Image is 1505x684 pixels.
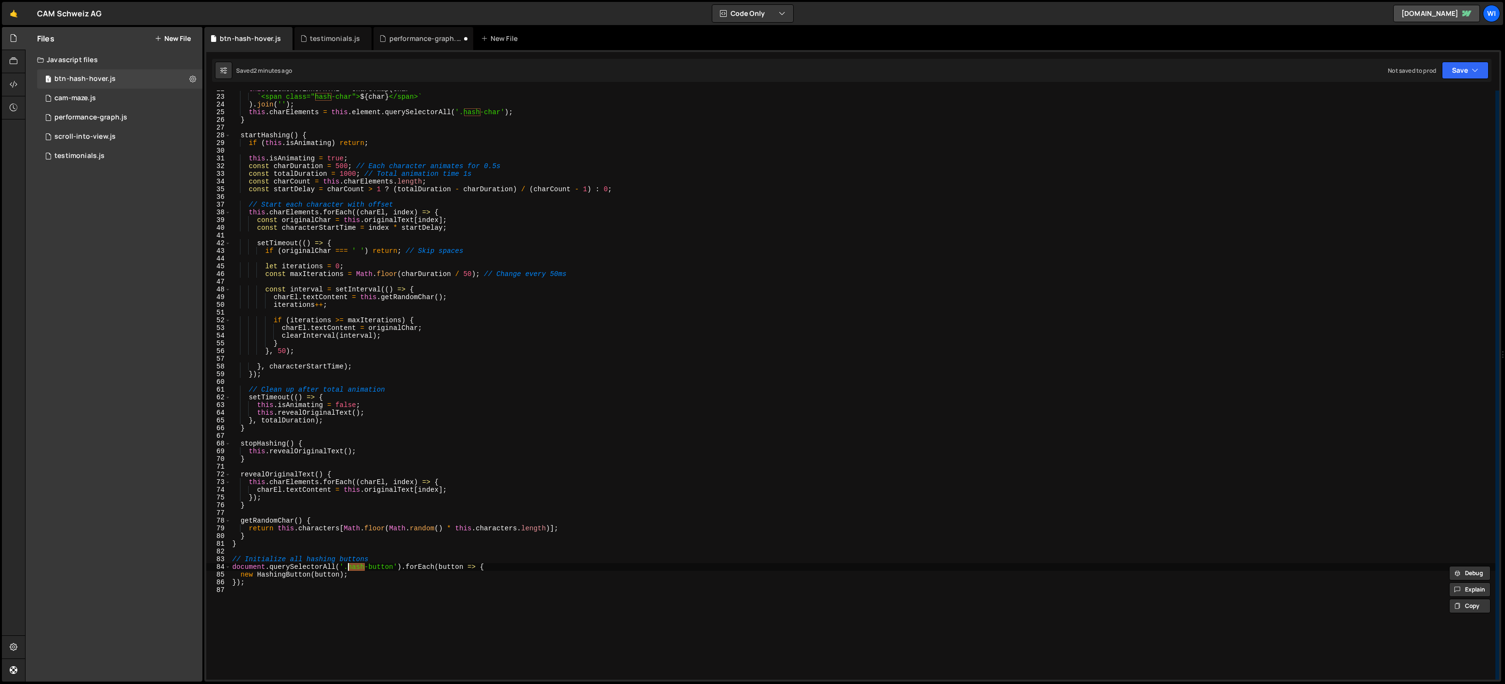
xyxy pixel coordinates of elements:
div: 87 [206,586,231,594]
div: 81 [206,540,231,548]
div: 72 [206,471,231,478]
div: btn-hash-hover.js [54,75,116,83]
button: Copy [1449,599,1491,613]
div: 33 [206,170,231,178]
div: testimonials.js [310,34,360,43]
div: 23 [206,93,231,101]
div: 77 [206,509,231,517]
div: 16518/45957.js [37,69,202,89]
div: 79 [206,525,231,532]
div: 55 [206,340,231,347]
div: 31 [206,155,231,162]
div: performance-graph.js [37,108,202,127]
div: 16518/44910.js [37,127,202,146]
div: 64 [206,409,231,417]
div: 27 [206,124,231,132]
div: Javascript files [26,50,202,69]
div: 75 [206,494,231,501]
div: 35 [206,185,231,193]
div: 74 [206,486,231,494]
div: scroll-into-view.js [54,132,116,141]
div: 2 minutes ago [253,66,292,75]
div: New File [481,34,521,43]
div: 41 [206,232,231,239]
div: 63 [206,401,231,409]
div: 56 [206,347,231,355]
div: 62 [206,394,231,401]
div: 44 [206,255,231,263]
button: Debug [1449,566,1491,580]
div: 29 [206,139,231,147]
div: 59 [206,370,231,378]
div: 86 [206,579,231,586]
div: 82 [206,548,231,555]
div: 58 [206,363,231,370]
div: 60 [206,378,231,386]
div: 84 [206,563,231,571]
div: 71 [206,463,231,471]
div: Saved [236,66,292,75]
a: 🤙 [2,2,26,25]
span: 1 [45,76,51,84]
div: 26 [206,116,231,124]
div: 65 [206,417,231,424]
a: [DOMAIN_NAME] [1393,5,1480,22]
div: 47 [206,278,231,286]
div: 68 [206,440,231,447]
div: cam-maze.js [54,94,96,103]
div: Not saved to prod [1388,66,1436,75]
div: 38 [206,209,231,216]
div: 57 [206,355,231,363]
div: 78 [206,517,231,525]
h2: Files [37,33,54,44]
div: 70 [206,455,231,463]
div: 46 [206,270,231,278]
div: 16518/45884.js [37,146,202,166]
div: 53 [206,324,231,332]
div: 37 [206,201,231,209]
div: 52 [206,316,231,324]
div: 66 [206,424,231,432]
div: 25 [206,108,231,116]
div: performance-graph.js [54,113,127,122]
div: 54 [206,332,231,340]
div: 69 [206,447,231,455]
div: 61 [206,386,231,394]
div: 48 [206,286,231,293]
div: 80 [206,532,231,540]
div: 76 [206,501,231,509]
div: 24 [206,101,231,108]
div: 67 [206,432,231,440]
div: performance-graph.js [389,34,462,43]
div: btn-hash-hover.js [220,34,281,43]
div: testimonials.js [54,152,105,160]
div: 45 [206,263,231,270]
div: 16518/44815.js [37,89,202,108]
div: 49 [206,293,231,301]
div: 43 [206,247,231,255]
div: 51 [206,309,231,316]
a: wi [1483,5,1500,22]
div: 50 [206,301,231,309]
div: 85 [206,571,231,579]
div: 36 [206,193,231,201]
button: Explain [1449,582,1491,597]
div: 34 [206,178,231,185]
div: 83 [206,555,231,563]
div: 32 [206,162,231,170]
div: CAM Schweiz AG [37,8,102,19]
div: 39 [206,216,231,224]
div: 28 [206,132,231,139]
div: 42 [206,239,231,247]
div: 73 [206,478,231,486]
button: Code Only [712,5,793,22]
div: 30 [206,147,231,155]
div: 40 [206,224,231,232]
button: New File [155,35,191,42]
button: Save [1442,62,1489,79]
